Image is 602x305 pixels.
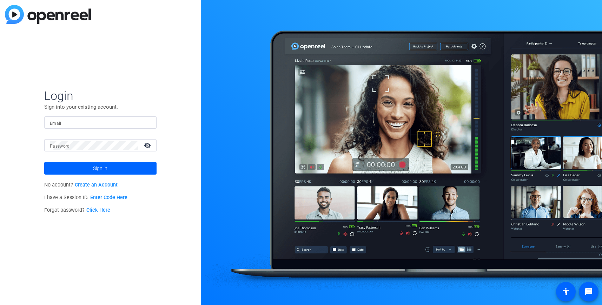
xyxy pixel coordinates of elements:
[44,182,118,188] span: No account?
[44,88,157,103] span: Login
[140,140,157,150] mat-icon: visibility_off
[5,5,91,24] img: blue-gradient.svg
[93,160,107,177] span: Sign in
[50,144,70,149] mat-label: Password
[50,118,151,127] input: Enter Email Address
[75,182,118,188] a: Create an Account
[90,195,127,201] a: Enter Code Here
[44,207,110,213] span: Forgot password?
[44,103,157,111] p: Sign into your existing account.
[562,287,570,296] mat-icon: accessibility
[44,195,127,201] span: I have a Session ID.
[86,207,110,213] a: Click Here
[50,121,61,126] mat-label: Email
[44,162,157,175] button: Sign in
[584,287,593,296] mat-icon: message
